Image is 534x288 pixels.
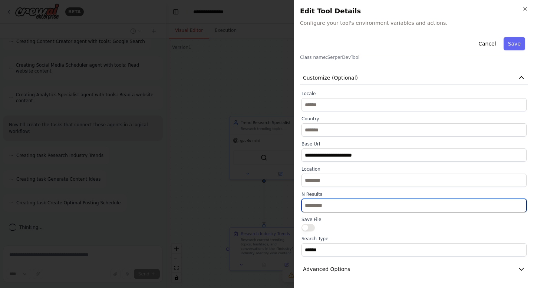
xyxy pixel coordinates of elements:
[300,71,528,85] button: Customize (Optional)
[300,6,528,16] h2: Edit Tool Details
[301,116,527,122] label: Country
[474,37,500,50] button: Cancel
[301,91,527,97] label: Locale
[301,236,527,242] label: Search Type
[301,141,527,147] label: Base Url
[300,262,528,276] button: Advanced Options
[303,74,358,81] span: Customize (Optional)
[301,166,527,172] label: Location
[301,191,527,197] label: N Results
[300,54,528,60] p: Class name: SerperDevTool
[300,19,528,27] span: Configure your tool's environment variables and actions.
[301,217,527,222] label: Save File
[303,265,350,273] span: Advanced Options
[504,37,525,50] button: Save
